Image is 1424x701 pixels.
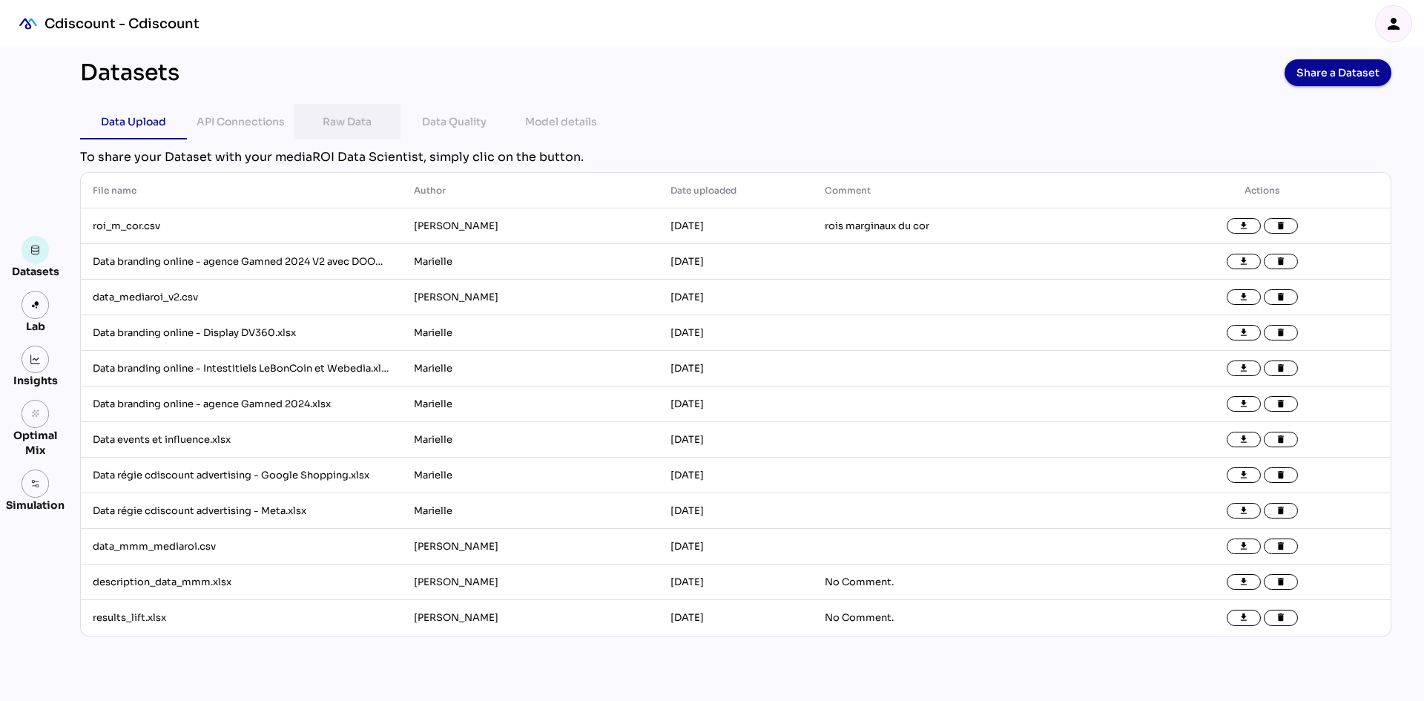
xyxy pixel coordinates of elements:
button: Share a Dataset [1285,59,1391,86]
div: Data Upload [101,113,166,131]
div: Raw Data [323,113,372,131]
th: Comment [813,173,1134,208]
i: delete [1276,470,1286,481]
i: file_download [1239,577,1249,588]
i: file_download [1239,221,1249,231]
i: file_download [1239,292,1249,303]
td: Data branding online - agence Gamned 2024 V2 avec DOOH.xlsx [81,244,402,280]
td: [PERSON_NAME] [402,565,659,600]
td: [DATE] [659,315,813,351]
td: Marielle [402,351,659,386]
i: delete [1276,363,1286,374]
div: To share your Dataset with your mediaROI Data Scientist, simply clic on the button. [80,148,1391,166]
i: file_download [1239,257,1249,267]
td: [DATE] [659,244,813,280]
td: [DATE] [659,351,813,386]
i: delete [1276,506,1286,516]
td: [DATE] [659,386,813,422]
td: [DATE] [659,280,813,315]
i: delete [1276,435,1286,445]
td: data_mediaroi_v2.csv [81,280,402,315]
i: file_download [1239,542,1249,552]
i: grain [30,409,41,419]
img: settings.svg [30,478,41,489]
td: [PERSON_NAME] [402,529,659,565]
i: file_download [1239,399,1249,409]
td: roi_m_cor.csv [81,208,402,244]
td: Marielle [402,458,659,493]
span: Share a Dataset [1296,62,1379,83]
div: Data Quality [422,113,487,131]
i: file_download [1239,613,1249,623]
td: No Comment. [813,565,1134,600]
td: No Comment. [813,600,1134,636]
td: Marielle [402,386,659,422]
th: Actions [1134,173,1391,208]
div: Insights [13,373,58,388]
i: file_download [1239,470,1249,481]
td: [DATE] [659,565,813,600]
td: [DATE] [659,493,813,529]
div: mediaROI [12,7,44,40]
td: Marielle [402,493,659,529]
img: lab.svg [30,300,41,310]
td: Marielle [402,315,659,351]
td: Data branding online - agence Gamned 2024.xlsx [81,386,402,422]
i: person [1385,15,1402,33]
td: [DATE] [659,600,813,636]
i: delete [1276,399,1286,409]
td: Marielle [402,422,659,458]
td: [PERSON_NAME] [402,280,659,315]
div: Datasets [80,59,179,86]
td: description_data_mmm.xlsx [81,565,402,600]
div: Optimal Mix [6,428,65,458]
td: Marielle [402,244,659,280]
td: [DATE] [659,458,813,493]
td: data_mmm_mediaroi.csv [81,529,402,565]
div: API Connections [197,113,285,131]
i: delete [1276,257,1286,267]
td: [PERSON_NAME] [402,208,659,244]
i: delete [1276,328,1286,338]
div: Model details [525,113,597,131]
th: Date uploaded [659,173,813,208]
div: Simulation [6,498,65,513]
i: file_download [1239,328,1249,338]
i: delete [1276,292,1286,303]
td: Data régie cdiscount advertising - Meta.xlsx [81,493,402,529]
td: [PERSON_NAME] [402,600,659,636]
td: Data events et influence.xlsx [81,422,402,458]
i: delete [1276,613,1286,623]
i: delete [1276,542,1286,552]
i: delete [1276,577,1286,588]
i: file_download [1239,363,1249,374]
td: Data régie cdiscount advertising - Google Shopping.xlsx [81,458,402,493]
i: file_download [1239,506,1249,516]
td: Data branding online - Display DV360.xlsx [81,315,402,351]
th: File name [81,173,402,208]
img: data.svg [30,245,41,255]
div: Cdiscount - Cdiscount [44,15,200,33]
i: file_download [1239,435,1249,445]
td: [DATE] [659,422,813,458]
td: [DATE] [659,529,813,565]
td: results_lift.xlsx [81,600,402,636]
td: [DATE] [659,208,813,244]
img: graph.svg [30,355,41,365]
div: Datasets [12,264,59,279]
th: Author [402,173,659,208]
td: Data branding online - Intestitiels LeBonCoin et Webedia.xlsx [81,351,402,386]
td: rois marginaux du cor [813,208,1134,244]
i: delete [1276,221,1286,231]
div: Lab [19,319,52,334]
